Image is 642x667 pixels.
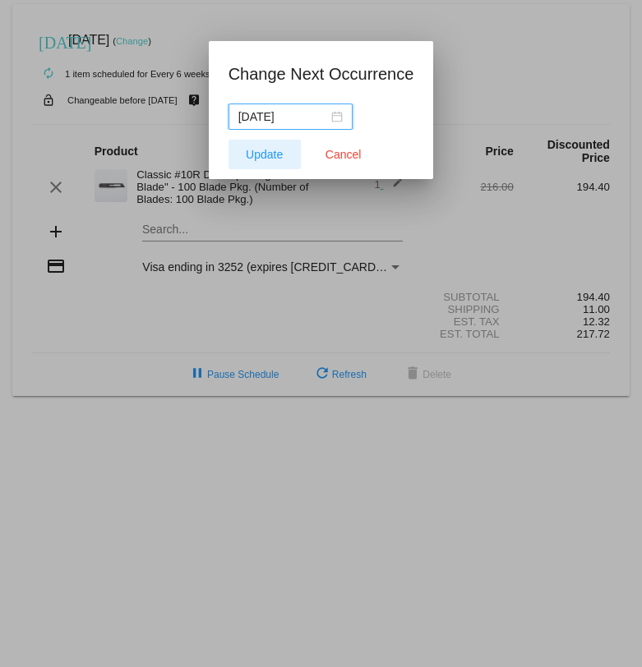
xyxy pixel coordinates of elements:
[229,61,414,87] h1: Change Next Occurrence
[246,148,283,161] span: Update
[326,148,362,161] span: Cancel
[238,108,328,126] input: Select date
[229,140,301,169] button: Update
[307,140,380,169] button: Close dialog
